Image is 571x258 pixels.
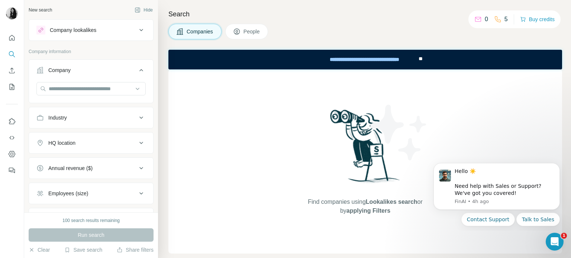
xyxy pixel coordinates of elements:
[29,210,153,228] button: Technologies
[168,50,562,69] iframe: Banner
[346,208,390,214] span: applying Filters
[64,246,102,254] button: Save search
[29,184,153,202] button: Employees (size)
[48,114,67,121] div: Industry
[117,246,154,254] button: Share filters
[422,157,571,231] iframe: Intercom notifications message
[366,199,417,205] span: Lookalikes search
[48,139,75,147] div: HQ location
[327,108,404,190] img: Surfe Illustration - Woman searching with binoculars
[29,61,153,82] button: Company
[29,109,153,127] button: Industry
[6,64,18,77] button: Enrich CSV
[6,80,18,94] button: My lists
[306,197,425,215] span: Find companies using or by
[50,26,96,34] div: Company lookalikes
[29,159,153,177] button: Annual revenue ($)
[6,164,18,177] button: Feedback
[6,31,18,45] button: Quick start
[29,134,153,152] button: HQ location
[187,28,214,35] span: Companies
[29,7,52,13] div: New search
[485,15,488,24] p: 0
[48,66,71,74] div: Company
[168,9,562,19] h4: Search
[62,217,120,224] div: 100 search results remaining
[6,147,18,161] button: Dashboard
[48,190,88,197] div: Employees (size)
[504,15,508,24] p: 5
[546,233,564,251] iframe: Intercom live chat
[6,131,18,144] button: Use Surfe API
[6,115,18,128] button: Use Surfe on LinkedIn
[129,4,158,16] button: Hide
[48,164,93,172] div: Annual revenue ($)
[29,246,50,254] button: Clear
[29,48,154,55] p: Company information
[6,48,18,61] button: Search
[29,21,153,39] button: Company lookalikes
[561,233,567,239] span: 1
[6,7,18,19] img: Avatar
[243,28,261,35] span: People
[365,99,432,166] img: Surfe Illustration - Stars
[520,14,555,25] button: Buy credits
